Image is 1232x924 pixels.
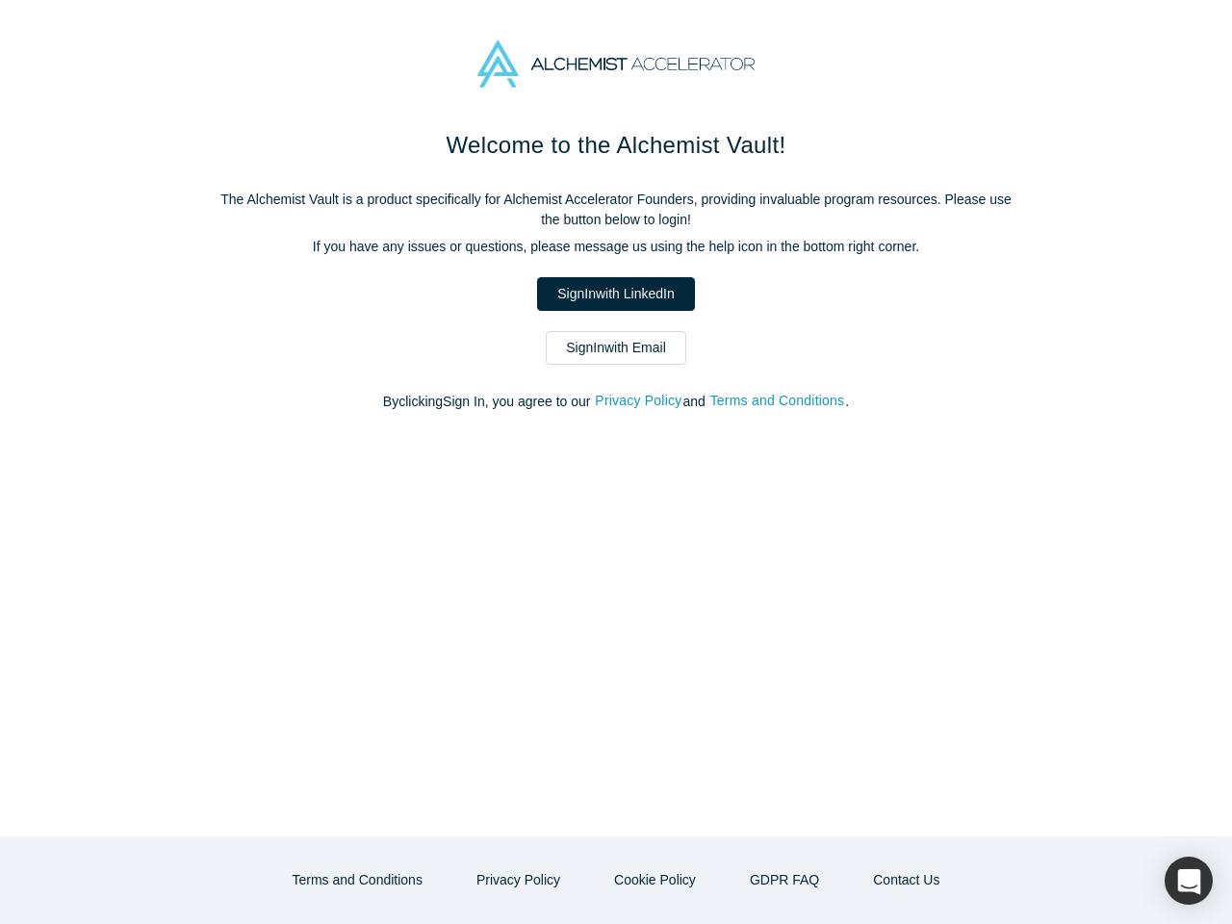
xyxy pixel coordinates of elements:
button: Cookie Policy [594,863,716,897]
a: SignInwith LinkedIn [537,277,694,311]
p: If you have any issues or questions, please message us using the help icon in the bottom right co... [212,237,1020,257]
p: By clicking Sign In , you agree to our and . [212,392,1020,412]
a: SignInwith Email [546,331,686,365]
a: GDPR FAQ [730,863,839,897]
button: Contact Us [853,863,960,897]
button: Privacy Policy [594,390,682,412]
button: Privacy Policy [456,863,580,897]
p: The Alchemist Vault is a product specifically for Alchemist Accelerator Founders, providing inval... [212,190,1020,230]
h1: Welcome to the Alchemist Vault! [212,128,1020,163]
button: Terms and Conditions [709,390,846,412]
img: Alchemist Accelerator Logo [477,40,755,88]
button: Terms and Conditions [272,863,443,897]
